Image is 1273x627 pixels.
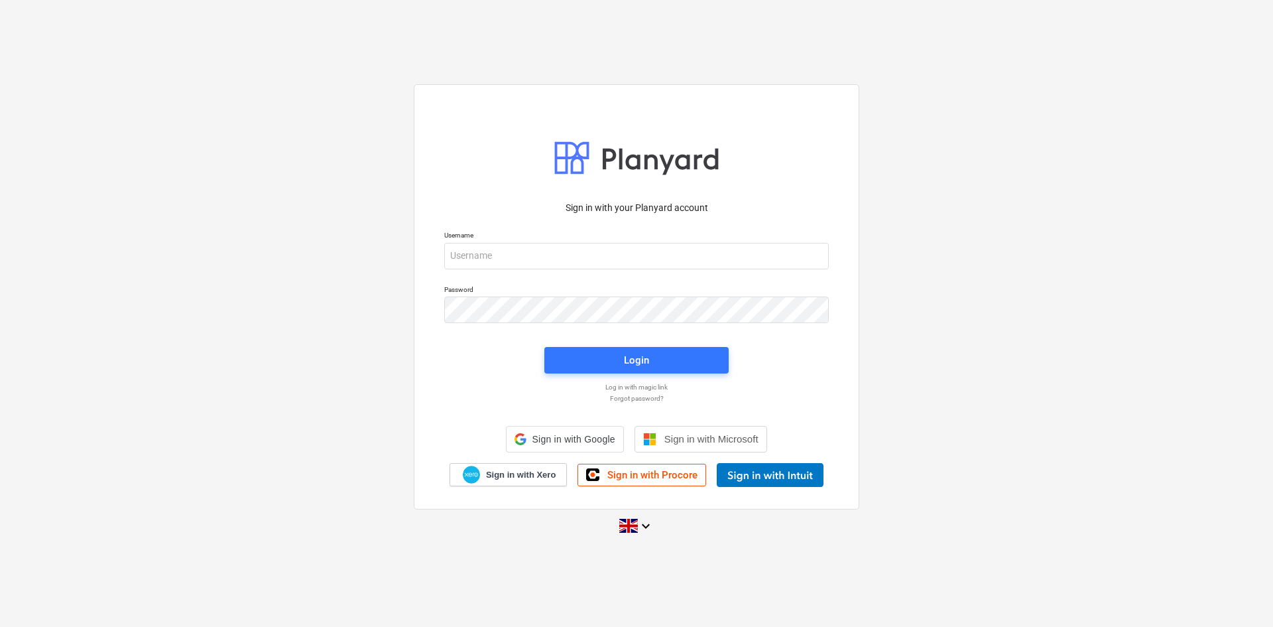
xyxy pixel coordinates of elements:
[486,469,556,481] span: Sign in with Xero
[624,352,649,369] div: Login
[607,469,697,481] span: Sign in with Procore
[577,464,706,486] a: Sign in with Procore
[506,426,623,453] div: Sign in with Google
[444,243,829,269] input: Username
[638,518,654,534] i: keyboard_arrow_down
[463,466,480,484] img: Xero logo
[444,231,829,242] p: Username
[544,347,729,374] button: Login
[444,285,829,297] p: Password
[438,394,835,403] a: Forgot password?
[450,463,568,486] a: Sign in with Xero
[643,433,656,446] img: Microsoft logo
[438,383,835,391] a: Log in with magic link
[444,201,829,215] p: Sign in with your Planyard account
[532,434,615,445] span: Sign in with Google
[664,433,758,445] span: Sign in with Microsoft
